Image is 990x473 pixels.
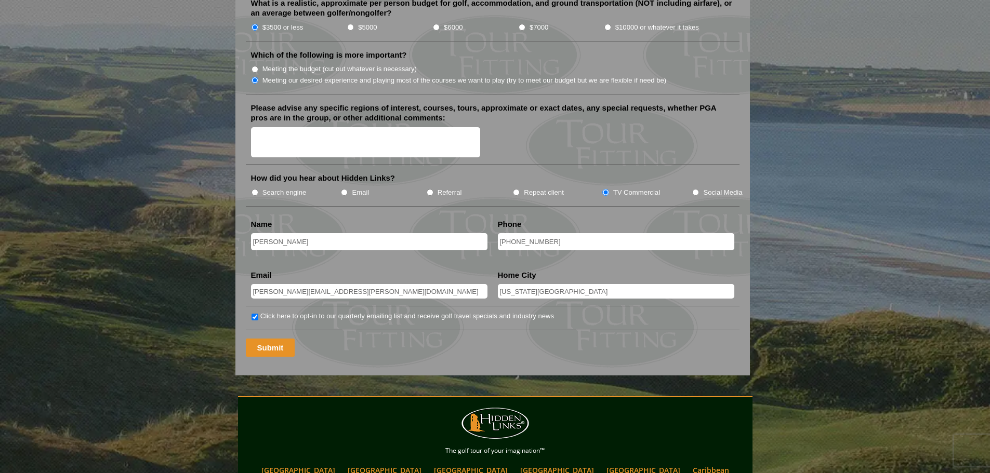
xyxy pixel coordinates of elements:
label: $10000 or whatever it takes [615,22,699,33]
label: Referral [438,187,462,198]
label: How did you hear about Hidden Links? [251,173,395,183]
input: Submit [246,339,295,357]
label: $7000 [530,22,548,33]
label: Meeting our desired experience and playing most of the courses we want to play (try to meet our b... [262,75,667,86]
label: Name [251,219,272,229]
label: $5000 [358,22,377,33]
p: The golf tour of your imagination™ [241,445,750,456]
label: Email [251,270,272,280]
label: Which of the following is more important? [251,50,407,60]
label: Email [352,187,369,198]
label: Click here to opt-in to our quarterly emailing list and receive golf travel specials and industry... [260,311,554,321]
label: Phone [498,219,522,229]
label: $6000 [444,22,463,33]
label: $3500 or less [262,22,303,33]
label: Meeting the budget (cut out whatever is necessary) [262,64,417,74]
label: Search engine [262,187,307,198]
label: Repeat client [524,187,564,198]
label: Social Media [703,187,742,198]
label: Home City [498,270,536,280]
label: TV Commercial [613,187,660,198]
label: Please advise any specific regions of interest, courses, tours, approximate or exact dates, any s... [251,103,734,123]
